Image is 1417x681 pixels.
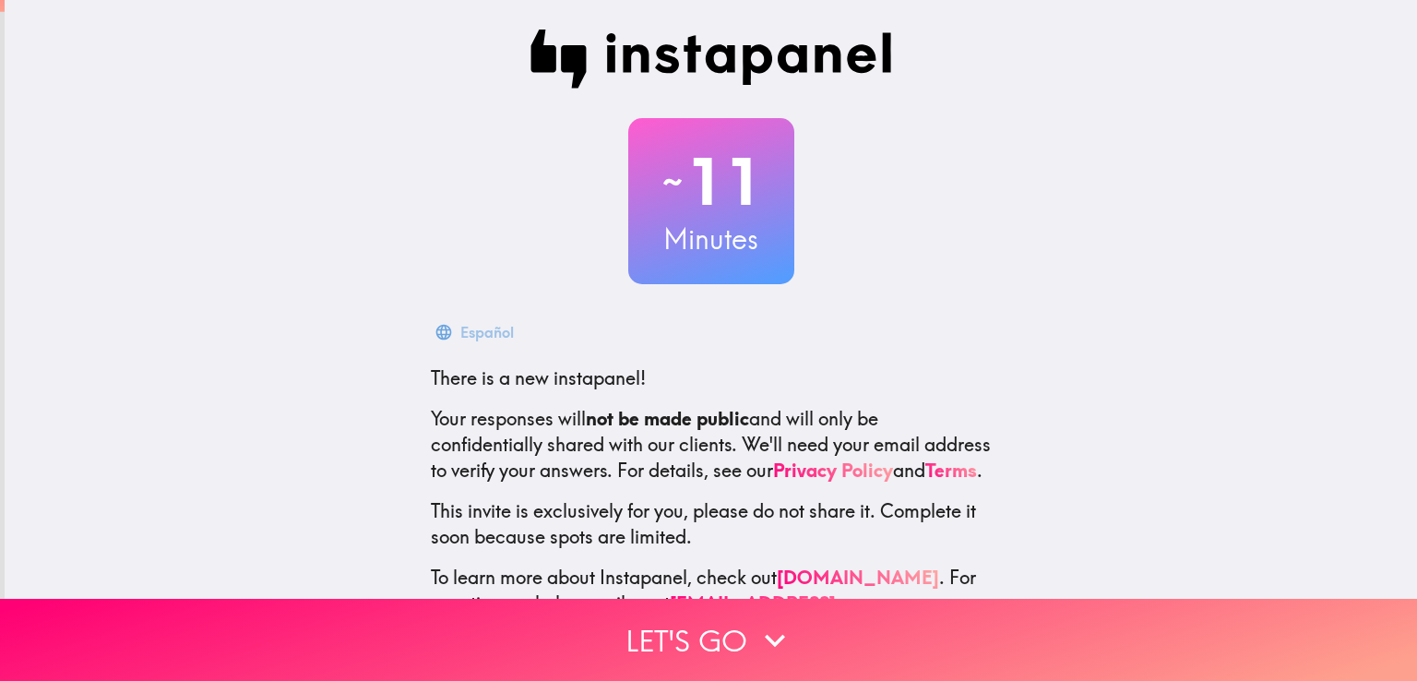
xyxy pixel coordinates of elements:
div: Español [460,319,514,345]
img: Instapanel [530,30,892,89]
button: Español [431,314,521,351]
span: ~ [660,154,685,209]
p: Your responses will and will only be confidentially shared with our clients. We'll need your emai... [431,406,992,484]
a: Terms [925,459,977,482]
h2: 11 [628,144,794,220]
a: Privacy Policy [773,459,893,482]
p: To learn more about Instapanel, check out . For questions or help, email us at . [431,565,992,642]
a: [DOMAIN_NAME] [777,566,939,589]
b: not be made public [586,407,749,430]
h3: Minutes [628,220,794,258]
p: This invite is exclusively for you, please do not share it. Complete it soon because spots are li... [431,498,992,550]
span: There is a new instapanel! [431,366,646,389]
